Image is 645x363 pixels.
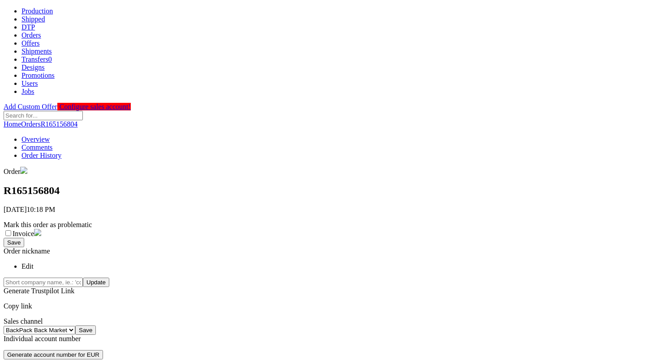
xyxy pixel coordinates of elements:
button: Generate account number for EUR [4,350,103,359]
a: Orders [21,120,41,128]
a: Designs [21,63,45,71]
input: Short company name, ie.: 'coca-cola-inc' [4,278,83,287]
a: Users [21,80,38,87]
a: Add Custom Offer [4,103,57,110]
div: Mark this order as problematic [4,221,641,229]
span: 10:18 PM [27,206,56,213]
button: Save [4,238,24,247]
a: Copy link [4,302,32,310]
a: Jobs [21,88,34,95]
div: Generate Trustpilot Link [4,287,641,295]
label: Invoice [13,230,34,237]
a: Edit [21,262,34,270]
div: Order [4,167,641,176]
button: Update [83,278,109,287]
a: Shipments [21,47,52,55]
a: Comments [21,144,52,151]
p: [DATE] [4,206,641,214]
a: Overview [21,135,50,143]
a: Orders [21,31,41,39]
a: Production [21,7,53,15]
a: Promotions [21,72,55,79]
div: Order nickname [4,247,641,270]
a: Shipped [21,15,45,23]
a: Configure sales account! [57,103,131,110]
span: Configure sales account! [60,103,131,110]
a: DTP [21,23,35,31]
div: Sales channel [4,317,641,325]
img: fr-79a39793efbf8217efbbc840e1b2041fe995363a5f12f0c01dd4d1462e5eb842.png [20,167,27,174]
a: Transfers0 [21,55,52,63]
input: Save [75,325,96,335]
a: Offers [21,39,40,47]
a: Order History [21,152,61,159]
a: Home [4,120,21,128]
img: icon-invoice-flag.svg [34,229,41,236]
span: 0 [48,55,52,63]
h1: R165156804 [4,185,641,197]
input: Search for... [4,111,83,120]
a: R165156804 [41,120,78,128]
div: Individual account number [4,335,641,343]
